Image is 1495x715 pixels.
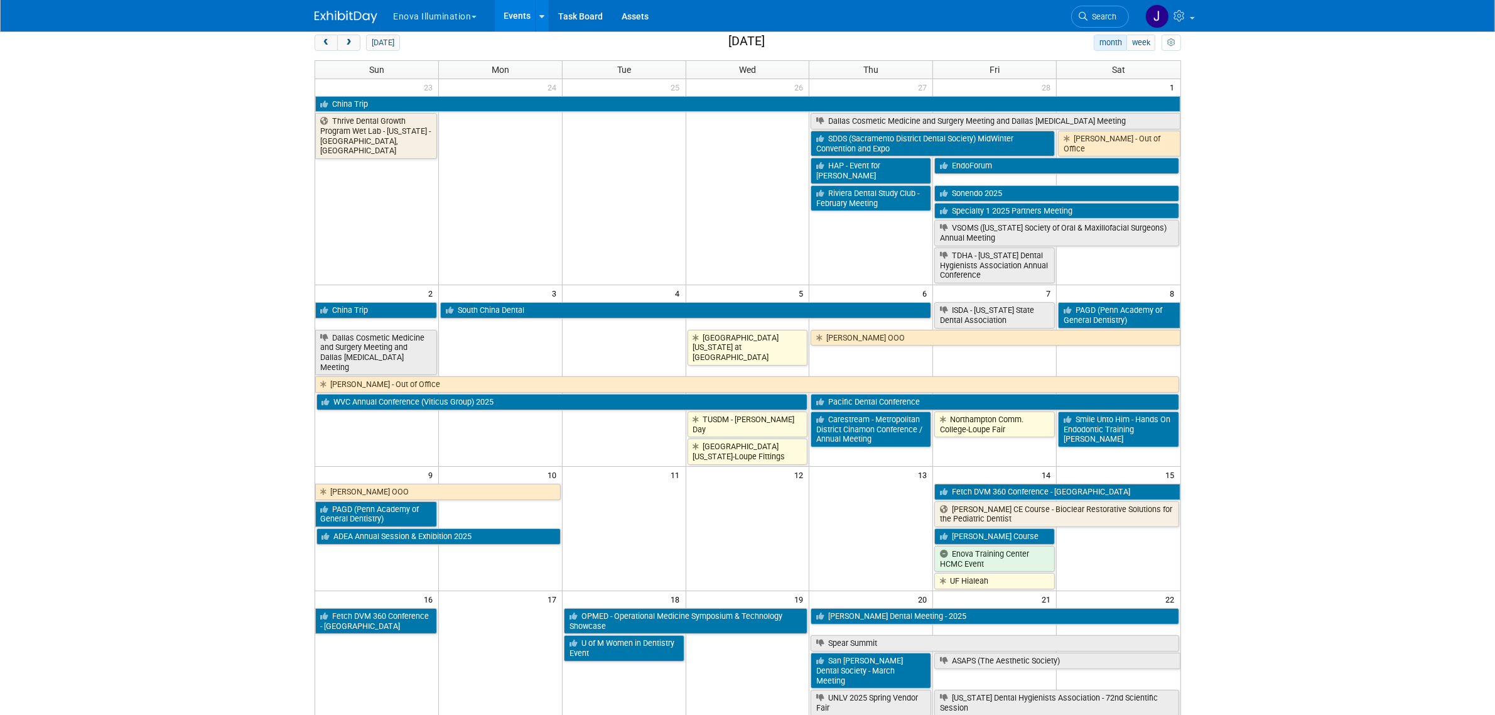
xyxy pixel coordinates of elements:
img: Jordyn Kaufer [1145,4,1169,28]
span: Sat [1112,65,1125,75]
a: TDHA - [US_STATE] Dental Hygienists Association Annual Conference [934,248,1055,283]
span: 11 [670,467,686,483]
a: HAP - Event for [PERSON_NAME] [811,158,931,183]
span: Tue [617,65,631,75]
a: Spear Summit [811,635,1179,652]
a: [PERSON_NAME] Dental Meeting - 2025 [811,608,1179,625]
a: Dallas Cosmetic Medicine and Surgery Meeting and Dallas [MEDICAL_DATA] Meeting [811,113,1180,129]
a: Specialty 1 2025 Partners Meeting [934,203,1179,219]
button: week [1126,35,1155,51]
span: 25 [670,79,686,95]
a: [PERSON_NAME] CE Course - Bioclear Restorative Solutions for the Pediatric Dentist [934,501,1179,527]
span: Sun [369,65,384,75]
a: South China Dental [440,302,931,319]
a: EndoForum [934,158,1179,174]
a: Search [1071,6,1129,28]
span: 3 [551,285,562,301]
span: 5 [797,285,809,301]
a: [GEOGRAPHIC_DATA][US_STATE]-Loupe Fittings [688,439,808,464]
span: 15 [1165,467,1180,483]
a: [PERSON_NAME] OOO [315,484,561,500]
span: 4 [674,285,686,301]
span: 12 [793,467,809,483]
span: 17 [546,591,562,607]
a: ADEA Annual Session & Exhibition 2025 [316,528,561,545]
a: Riviera Dental Study Club - February Meeting [811,185,931,211]
span: 18 [670,591,686,607]
a: Fetch DVM 360 Conference - [GEOGRAPHIC_DATA] [934,484,1180,500]
a: [GEOGRAPHIC_DATA][US_STATE] at [GEOGRAPHIC_DATA] [688,330,808,366]
button: myCustomButton [1162,35,1180,51]
span: 2 [427,285,438,301]
span: 16 [423,591,438,607]
button: next [337,35,360,51]
a: U of M Women in Dentistry Event [564,635,684,661]
span: 1 [1169,79,1180,95]
a: [PERSON_NAME] Course [934,528,1055,545]
a: UF Hialeah [934,573,1055,589]
a: China Trip [315,96,1180,112]
span: Mon [492,65,509,75]
span: Thu [863,65,878,75]
span: 20 [917,591,932,607]
a: Sonendo 2025 [934,185,1179,202]
a: Fetch DVM 360 Conference - [GEOGRAPHIC_DATA] [315,608,437,634]
a: WVC Annual Conference (Viticus Group) 2025 [316,394,808,410]
a: Northampton Comm. College-Loupe Fair [934,412,1055,437]
a: Pacific Dental Conference [811,394,1179,410]
span: 28 [1040,79,1056,95]
a: Carestream - Metropolitan District Cinamon Conference / Annual Meeting [811,412,931,447]
a: Thrive Dental Growth Program Wet Lab - [US_STATE] - [GEOGRAPHIC_DATA], [GEOGRAPHIC_DATA] [315,113,437,159]
span: 22 [1165,591,1180,607]
span: 13 [917,467,932,483]
span: 8 [1169,285,1180,301]
a: SDDS (Sacramento District Dental Society) MidWinter Convention and Expo [811,131,1055,156]
i: Personalize Calendar [1167,39,1175,47]
span: Fri [990,65,1000,75]
span: 24 [546,79,562,95]
a: Enova Training Center HCMC Event [934,546,1055,572]
button: month [1094,35,1127,51]
span: 14 [1040,467,1056,483]
a: VSOMS ([US_STATE] Society of Oral & Maxillofacial Surgeons) Annual Meeting [934,220,1179,246]
a: PAGD (Penn Academy of General Dentistry) [1058,302,1180,328]
a: PAGD (Penn Academy of General Dentistry) [315,501,437,527]
button: [DATE] [366,35,399,51]
span: 27 [917,79,932,95]
a: Dallas Cosmetic Medicine and Surgery Meeting and Dallas [MEDICAL_DATA] Meeting [315,330,437,376]
a: Smile Unto Him - Hands On Endodontic Training [PERSON_NAME] [1058,412,1179,447]
span: 9 [427,467,438,483]
span: 7 [1045,285,1056,301]
a: San [PERSON_NAME] Dental Society - March Meeting [811,653,931,689]
a: [PERSON_NAME] - Out of Office [315,376,1179,393]
span: Wed [739,65,756,75]
button: prev [315,35,338,51]
span: 6 [921,285,932,301]
span: 26 [793,79,809,95]
span: 23 [423,79,438,95]
a: OPMED - Operational Medicine Symposium & Technology Showcase [564,608,808,634]
span: Search [1088,12,1117,21]
a: [PERSON_NAME] - Out of Office [1058,131,1180,156]
a: [PERSON_NAME] OOO [811,330,1180,346]
h2: [DATE] [728,35,765,48]
img: ExhibitDay [315,11,377,23]
a: ASAPS (The Aesthetic Society) [934,653,1180,669]
a: TUSDM - [PERSON_NAME] Day [688,412,808,437]
span: 19 [793,591,809,607]
a: ISDA - [US_STATE] State Dental Association [934,302,1055,328]
a: China Trip [315,302,437,319]
span: 10 [546,467,562,483]
span: 21 [1040,591,1056,607]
